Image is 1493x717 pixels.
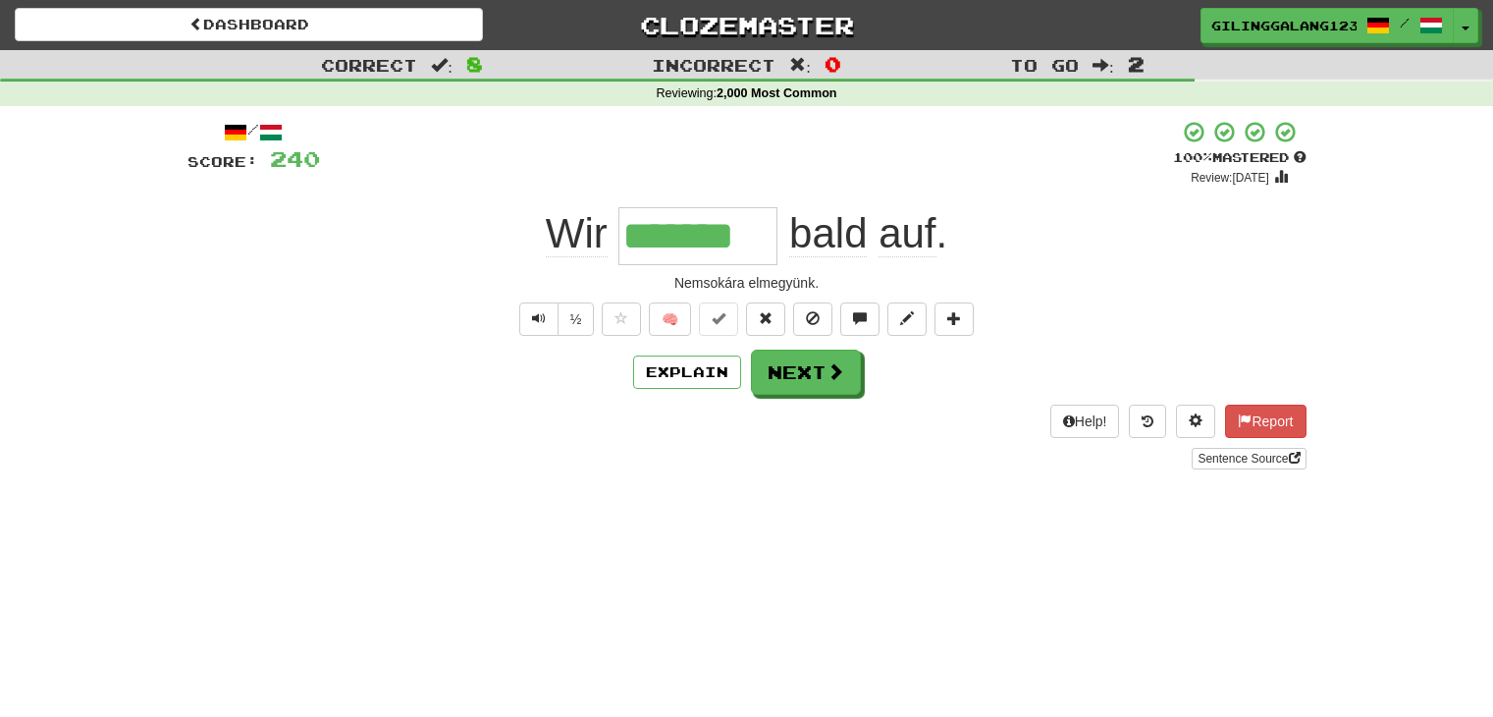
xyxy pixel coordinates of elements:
[789,210,867,257] span: bald
[825,52,841,76] span: 0
[546,210,608,257] span: Wir
[649,303,691,336] button: 🧠
[1211,17,1357,34] span: GIlinggalang123
[187,273,1306,293] div: Nemsokára elmegyünk.
[840,303,880,336] button: Discuss sentence (alt+u)
[793,303,832,336] button: Ignore sentence (alt+i)
[512,8,981,42] a: Clozemaster
[789,57,811,74] span: :
[1173,149,1212,165] span: 100 %
[934,303,974,336] button: Add to collection (alt+a)
[602,303,641,336] button: Favorite sentence (alt+f)
[187,120,320,144] div: /
[717,86,836,100] strong: 2,000 Most Common
[187,153,258,170] span: Score:
[1225,405,1306,438] button: Report
[1192,448,1306,469] a: Sentence Source
[431,57,453,74] span: :
[519,303,559,336] button: Play sentence audio (ctl+space)
[270,146,320,171] span: 240
[633,356,741,389] button: Explain
[879,210,935,257] span: auf
[466,52,483,76] span: 8
[515,303,595,336] div: Text-to-speech controls
[1173,149,1306,167] div: Mastered
[1129,405,1166,438] button: Round history (alt+y)
[1191,171,1269,185] small: Review: [DATE]
[652,55,775,75] span: Incorrect
[15,8,483,41] a: Dashboard
[751,350,861,395] button: Next
[1128,52,1145,76] span: 2
[1200,8,1454,43] a: GIlinggalang123 /
[887,303,927,336] button: Edit sentence (alt+d)
[746,303,785,336] button: Reset to 0% Mastered (alt+r)
[1050,405,1120,438] button: Help!
[1400,16,1410,29] span: /
[1010,55,1079,75] span: To go
[558,303,595,336] button: ½
[699,303,738,336] button: Set this sentence to 100% Mastered (alt+m)
[777,210,947,257] span: .
[321,55,417,75] span: Correct
[1093,57,1114,74] span: :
